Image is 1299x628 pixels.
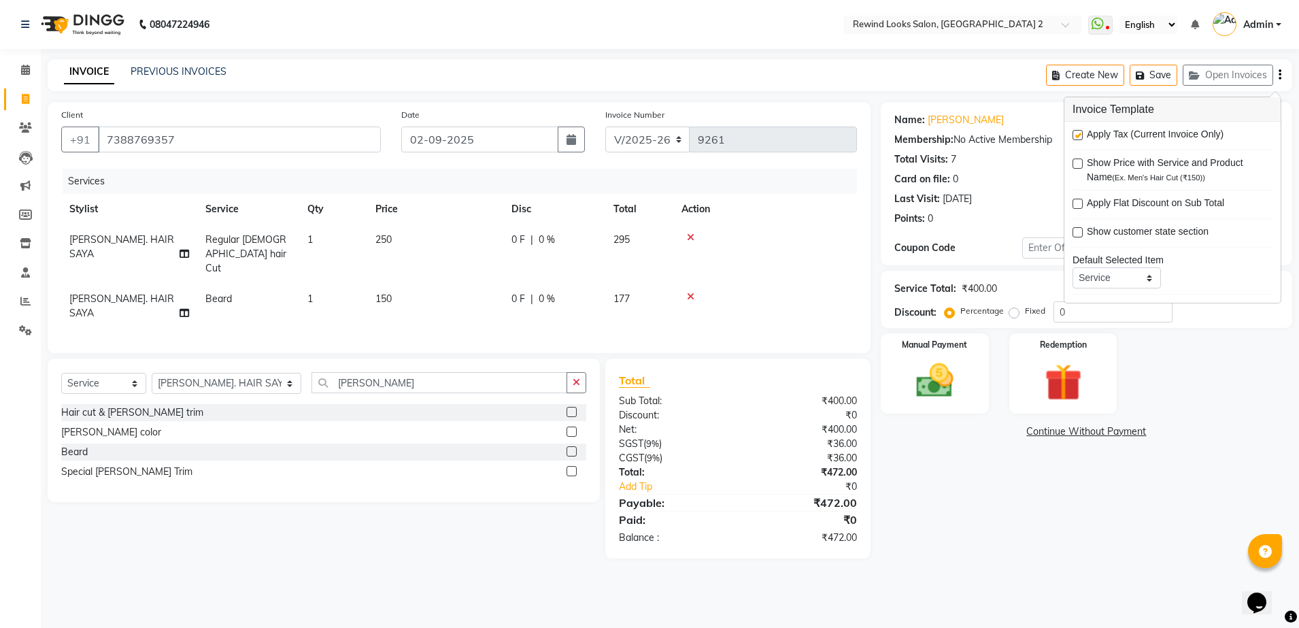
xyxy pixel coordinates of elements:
div: Discount: [894,305,937,320]
span: 1 [307,293,313,305]
div: Membership: [894,133,954,147]
span: 0 F [511,233,525,247]
label: Manual Payment [902,339,967,351]
span: 9% [647,452,660,463]
span: Beard [205,293,232,305]
button: Save [1130,65,1177,86]
div: ₹472.00 [738,531,867,545]
span: 0 % [539,233,555,247]
span: 295 [613,233,630,246]
div: Name: [894,113,925,127]
b: 08047224946 [150,5,209,44]
th: Qty [299,194,367,225]
div: Services [63,169,867,194]
a: [PERSON_NAME] [928,113,1004,127]
span: Show Price with Service and Product Name [1087,156,1262,184]
div: [PERSON_NAME] color [61,425,161,440]
div: ₹400.00 [738,423,867,437]
button: +91 [61,127,99,152]
div: Hair cut & [PERSON_NAME] trim [61,406,203,420]
a: INVOICE [64,60,114,84]
iframe: chat widget [1242,574,1285,614]
div: Beard [61,445,88,459]
span: 0 F [511,292,525,306]
th: Disc [503,194,605,225]
input: Search by Name/Mobile/Email/Code [98,127,381,152]
div: ₹472.00 [738,495,867,511]
span: Apply Tax (Current Invoice Only) [1087,127,1224,144]
span: [PERSON_NAME]. HAIR SAYA [69,233,174,260]
span: 177 [613,293,630,305]
img: _cash.svg [905,359,965,402]
button: Create New [1046,65,1124,86]
th: Action [673,194,857,225]
div: ₹36.00 [738,451,867,465]
a: Add Tip [609,480,760,494]
div: ₹472.00 [738,465,867,480]
div: 0 [928,212,933,226]
span: Regular [DEMOGRAPHIC_DATA] hair Cut [205,233,286,274]
img: logo [35,5,128,44]
div: ₹400.00 [738,394,867,408]
div: Sub Total: [609,394,738,408]
div: 7 [951,152,956,167]
label: Redemption [1040,339,1087,351]
span: Apply Flat Discount on Sub Total [1087,196,1224,213]
h3: Invoice Template [1064,97,1281,122]
span: 0 % [539,292,555,306]
label: Client [61,109,83,121]
div: Service Total: [894,282,956,296]
div: Payable: [609,495,738,511]
input: Search or Scan [311,372,567,393]
div: Paid: [609,512,738,528]
span: | [530,233,533,247]
span: Total [619,374,650,388]
div: ₹36.00 [738,437,867,451]
div: Card on file: [894,172,950,186]
span: 250 [375,233,392,246]
div: Net: [609,423,738,437]
a: Continue Without Payment [883,425,1289,439]
span: [PERSON_NAME]. HAIR SAYA [69,293,174,319]
div: Special [PERSON_NAME] Trim [61,465,192,479]
div: ( ) [609,451,738,465]
label: Percentage [960,305,1004,317]
div: ₹0 [738,512,867,528]
span: Admin [1243,18,1273,32]
div: Default Selected Item [1073,253,1272,267]
div: 0 [953,172,958,186]
a: PREVIOUS INVOICES [131,65,226,78]
div: [DATE] [943,192,972,206]
button: Open Invoices [1183,65,1273,86]
div: ₹400.00 [962,282,997,296]
span: CGST [619,452,644,464]
div: Coupon Code [894,241,1022,255]
span: SGST [619,437,643,450]
th: Stylist [61,194,197,225]
th: Service [197,194,299,225]
div: ₹0 [738,408,867,423]
span: (Ex. Men's Hair Cut (₹150)) [1112,173,1205,182]
span: 1 [307,233,313,246]
div: Total: [609,465,738,480]
div: ₹0 [760,480,867,494]
th: Price [367,194,503,225]
div: Total Visits: [894,152,948,167]
input: Enter Offer / Coupon Code [1022,237,1214,259]
div: Points: [894,212,925,226]
label: Fixed [1025,305,1045,317]
span: 150 [375,293,392,305]
div: ( ) [609,437,738,451]
div: No Active Membership [894,133,1279,147]
label: Date [401,109,420,121]
label: Invoice Number [605,109,664,121]
div: Balance : [609,531,738,545]
div: Discount: [609,408,738,423]
span: Show customer state section [1087,225,1209,242]
img: _gift.svg [1033,359,1094,406]
th: Total [605,194,673,225]
span: | [530,292,533,306]
div: Last Visit: [894,192,940,206]
img: Admin [1213,12,1236,36]
span: 9% [646,438,659,449]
